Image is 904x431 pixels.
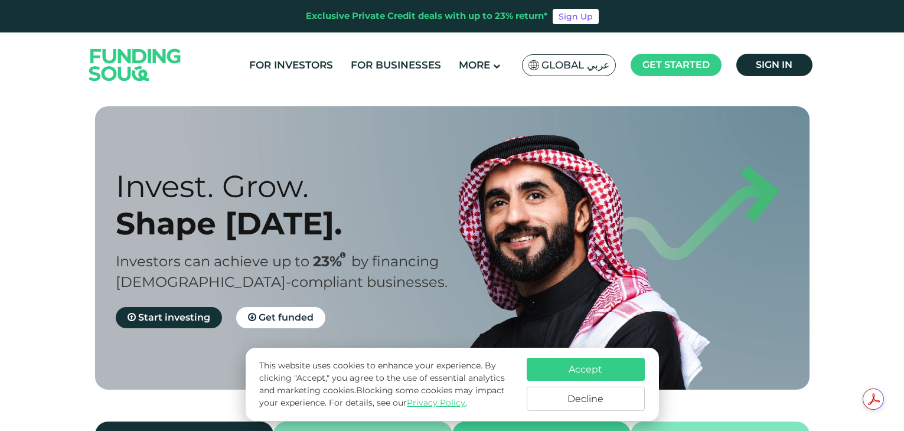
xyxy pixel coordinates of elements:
[340,252,345,259] i: 23% IRR (expected) ~ 15% Net yield (expected)
[138,312,210,323] span: Start investing
[756,59,792,70] span: Sign in
[116,205,473,242] div: Shape [DATE].
[329,397,467,408] span: For details, see our .
[541,58,609,72] span: Global عربي
[77,35,193,94] img: Logo
[236,307,325,328] a: Get funded
[407,397,465,408] a: Privacy Policy
[313,253,351,270] span: 23%
[259,312,314,323] span: Get funded
[116,307,222,328] a: Start investing
[246,55,336,75] a: For Investors
[259,385,505,408] span: Blocking some cookies may impact your experience.
[642,59,710,70] span: Get started
[553,9,599,24] a: Sign Up
[306,9,548,23] div: Exclusive Private Credit deals with up to 23% return*
[736,54,812,76] a: Sign in
[259,360,514,409] p: This website uses cookies to enhance your experience. By clicking "Accept," you agree to the use ...
[348,55,444,75] a: For Businesses
[528,60,539,70] img: SA Flag
[527,387,645,411] button: Decline
[116,253,309,270] span: Investors can achieve up to
[459,59,490,71] span: More
[116,168,473,205] div: Invest. Grow.
[527,358,645,381] button: Accept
